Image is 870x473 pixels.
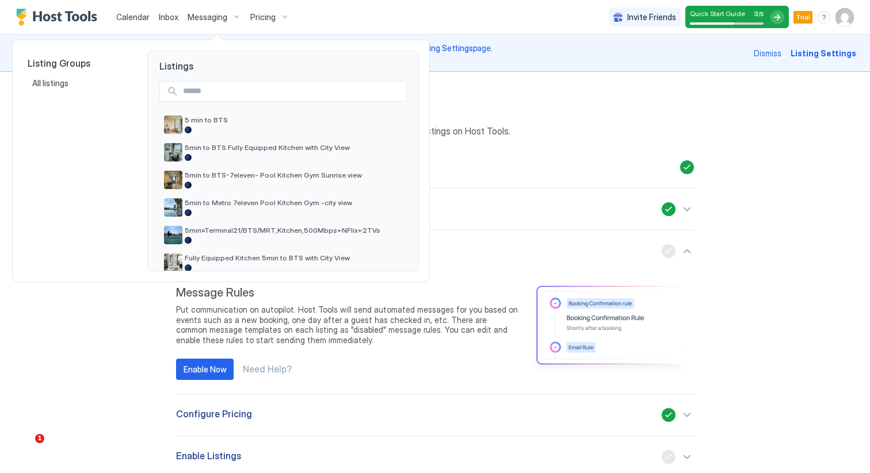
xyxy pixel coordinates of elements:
[164,116,182,134] div: listing image
[164,253,182,272] div: listing image
[185,226,402,234] span: 5min»Terminal21/BTS/MRT,Kitchen,500Mbps+NFlix+2TVs
[185,171,402,179] span: 5min to BTS-7eleven- Pool Kitchen Gym Sunrise view
[185,198,402,207] span: 5min to Metro 7eleven Pool Kitchen Gym -city view
[164,171,182,189] div: listing image
[164,143,182,161] div: listing image
[185,116,402,124] span: 5 min to BTS
[148,51,418,72] span: Listings
[178,82,406,101] input: Input Field
[164,226,182,244] div: listing image
[164,198,182,217] div: listing image
[35,434,44,443] span: 1
[12,434,39,462] iframe: Intercom live chat
[185,253,402,262] span: Fully Equipped Kitchen 5min to BTS with City View
[32,78,70,89] span: All listings
[185,143,402,152] span: 5min to BTS Fully Equipped Kitchen with City View
[28,57,129,69] span: Listing Groups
